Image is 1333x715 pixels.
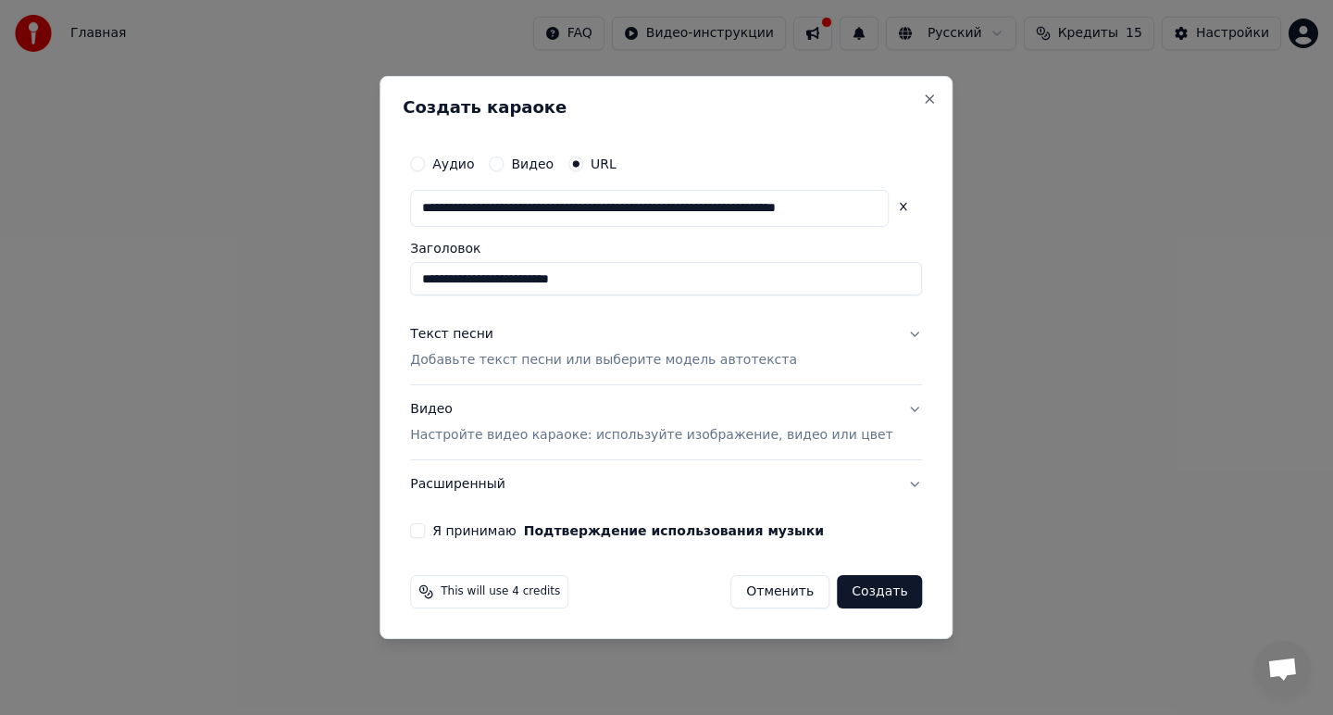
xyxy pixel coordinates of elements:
button: Расширенный [410,460,922,508]
button: Создать [837,575,922,608]
label: Аудио [432,157,474,170]
h2: Создать караоке [403,99,929,116]
button: ВидеоНастройте видео караоке: используйте изображение, видео или цвет [410,385,922,459]
label: URL [591,157,617,170]
p: Настройте видео караоке: используйте изображение, видео или цвет [410,426,892,445]
button: Текст песниДобавьте текст песни или выберите модель автотекста [410,310,922,384]
p: Добавьте текст песни или выберите модель автотекста [410,351,797,370]
label: Заголовок [410,242,922,255]
button: Я принимаю [524,524,824,537]
div: Текст песни [410,325,493,344]
button: Отменить [730,575,829,608]
span: This will use 4 credits [441,584,560,599]
div: Видео [410,400,892,445]
label: Я принимаю [432,524,824,537]
label: Видео [511,157,554,170]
